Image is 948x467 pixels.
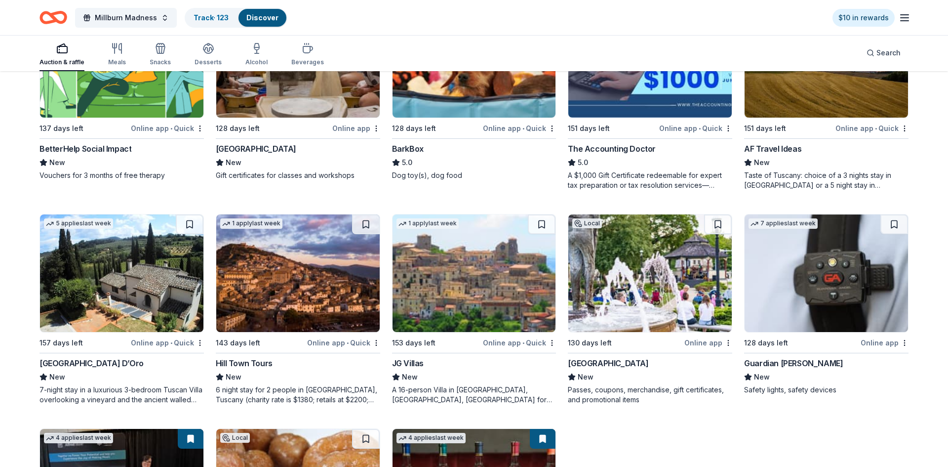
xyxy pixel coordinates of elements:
[131,337,204,349] div: Online app Quick
[392,214,556,405] a: Image for JG Villas1 applylast week153 days leftOnline app•QuickJG VillasNewA 16-person Villa in ...
[216,214,380,332] img: Image for Hill Town Tours
[568,385,732,405] div: Passes, coupons, merchandise, gift certificates, and promotional items
[402,157,412,169] span: 5.0
[216,143,296,155] div: [GEOGRAPHIC_DATA]
[150,58,171,66] div: Snacks
[875,125,877,132] span: •
[220,218,282,229] div: 1 apply last week
[291,39,324,71] button: Beverages
[131,122,204,134] div: Online app Quick
[568,123,610,134] div: 151 days left
[744,123,786,134] div: 151 days left
[108,39,126,71] button: Meals
[392,337,435,349] div: 153 days left
[307,337,380,349] div: Online app Quick
[39,214,204,405] a: Image for Villa Sogni D’Oro5 applieslast week157 days leftOnline app•Quick[GEOGRAPHIC_DATA] D’Oro...
[245,58,268,66] div: Alcohol
[744,214,908,395] a: Image for Guardian Angel Device7 applieslast week128 days leftOnline appGuardian [PERSON_NAME]New...
[150,39,171,71] button: Snacks
[396,433,466,443] div: 4 applies last week
[332,122,380,134] div: Online app
[744,385,908,395] div: Safety lights, safety devices
[699,125,701,132] span: •
[44,433,113,443] div: 4 applies last week
[749,218,818,229] div: 7 applies last week
[195,39,222,71] button: Desserts
[392,143,424,155] div: BarkBox
[75,8,177,28] button: Millburn Madness
[216,214,380,405] a: Image for Hill Town Tours 1 applylast week143 days leftOnline app•QuickHill Town ToursNew6 night ...
[568,170,732,190] div: A $1,000 Gift Certificate redeemable for expert tax preparation or tax resolution services—recipi...
[185,8,287,28] button: Track· 123Discover
[835,122,908,134] div: Online app Quick
[49,157,65,169] span: New
[347,339,349,347] span: •
[246,13,278,22] a: Discover
[744,357,843,369] div: Guardian [PERSON_NAME]
[216,357,273,369] div: Hill Town Tours
[226,157,241,169] span: New
[859,43,908,63] button: Search
[876,47,901,59] span: Search
[39,58,84,66] div: Auction & raffle
[39,6,67,29] a: Home
[572,218,602,228] div: Local
[170,125,172,132] span: •
[216,170,380,180] div: Gift certificates for classes and workshops
[483,337,556,349] div: Online app Quick
[744,337,788,349] div: 128 days left
[578,371,593,383] span: New
[522,125,524,132] span: •
[483,122,556,134] div: Online app Quick
[44,218,113,229] div: 5 applies last week
[108,58,126,66] div: Meals
[95,12,157,24] span: Millburn Madness
[568,214,732,332] img: Image for Dundee Township Park District
[216,123,260,134] div: 128 days left
[744,143,801,155] div: AF Travel Ideas
[392,123,436,134] div: 128 days left
[745,214,908,332] img: Image for Guardian Angel Device
[39,337,83,349] div: 157 days left
[226,371,241,383] span: New
[744,170,908,190] div: Taste of Tuscany: choice of a 3 nights stay in [GEOGRAPHIC_DATA] or a 5 night stay in [GEOGRAPHIC...
[39,143,131,155] div: BetterHelp Social Impact
[39,123,83,134] div: 137 days left
[568,337,612,349] div: 130 days left
[754,371,770,383] span: New
[39,170,204,180] div: Vouchers for 3 months of free therapy
[216,385,380,405] div: 6 night stay for 2 people in [GEOGRAPHIC_DATA], Tuscany (charity rate is $1380; retails at $2200;...
[568,143,656,155] div: The Accounting Doctor
[396,218,459,229] div: 1 apply last week
[754,157,770,169] span: New
[568,357,648,369] div: [GEOGRAPHIC_DATA]
[245,39,268,71] button: Alcohol
[39,385,204,405] div: 7-night stay in a luxurious 3-bedroom Tuscan Villa overlooking a vineyard and the ancient walled ...
[578,157,588,169] span: 5.0
[659,122,732,134] div: Online app Quick
[861,337,908,349] div: Online app
[832,9,895,27] a: $10 in rewards
[402,371,418,383] span: New
[170,339,172,347] span: •
[684,337,732,349] div: Online app
[216,337,260,349] div: 143 days left
[291,58,324,66] div: Beverages
[393,214,556,332] img: Image for JG Villas
[195,58,222,66] div: Desserts
[194,13,229,22] a: Track· 123
[392,357,424,369] div: JG Villas
[49,371,65,383] span: New
[39,39,84,71] button: Auction & raffle
[392,385,556,405] div: A 16-person Villa in [GEOGRAPHIC_DATA], [GEOGRAPHIC_DATA], [GEOGRAPHIC_DATA] for 7days/6nights (R...
[568,214,732,405] a: Image for Dundee Township Park DistrictLocal130 days leftOnline app[GEOGRAPHIC_DATA]NewPasses, co...
[220,433,250,443] div: Local
[39,357,144,369] div: [GEOGRAPHIC_DATA] D’Oro
[522,339,524,347] span: •
[392,170,556,180] div: Dog toy(s), dog food
[40,214,203,332] img: Image for Villa Sogni D’Oro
